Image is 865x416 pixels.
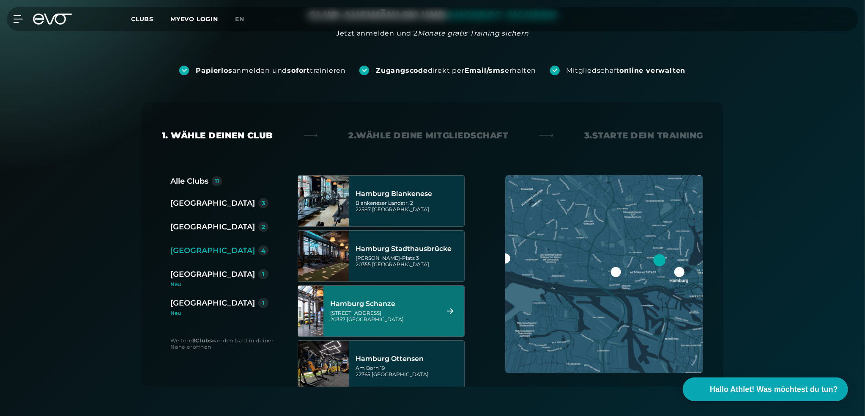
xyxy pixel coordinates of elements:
[356,355,462,363] div: Hamburg Ottensen
[287,66,310,74] strong: sofort
[349,129,509,141] div: 2. Wähle deine Mitgliedschaft
[170,15,218,23] a: MYEVO LOGIN
[356,200,462,212] div: Blankeneser Landstr. 2 22587 [GEOGRAPHIC_DATA]
[620,66,686,74] strong: online verwalten
[285,286,336,336] img: Hamburg Schanze
[170,175,208,187] div: Alle Clubs
[298,231,349,281] img: Hamburg Stadthausbrücke
[131,15,170,23] a: Clubs
[192,337,196,344] strong: 3
[170,221,255,233] div: [GEOGRAPHIC_DATA]
[261,248,266,253] div: 4
[131,15,153,23] span: Clubs
[683,377,848,401] button: Hallo Athlet! Was möchtest du tun?
[262,200,265,206] div: 3
[170,337,281,350] div: Weitere werden bald in deiner Nähe eröffnen
[330,300,436,308] div: Hamburg Schanze
[298,176,349,226] img: Hamburg Blankenese
[567,66,686,75] div: Mitgliedschaft
[356,245,462,253] div: Hamburg Stadthausbrücke
[170,282,275,287] div: Neu
[465,66,505,74] strong: Email/sms
[170,268,255,280] div: [GEOGRAPHIC_DATA]
[170,197,255,209] div: [GEOGRAPHIC_DATA]
[356,190,462,198] div: Hamburg Blankenese
[584,129,703,141] div: 3. Starte dein Training
[263,271,265,277] div: 1
[330,310,436,322] div: [STREET_ADDRESS] 20357 [GEOGRAPHIC_DATA]
[376,66,428,74] strong: Zugangscode
[356,255,462,267] div: [PERSON_NAME]-Platz 3 20355 [GEOGRAPHIC_DATA]
[235,14,255,24] a: en
[196,66,232,74] strong: Papierlos
[162,129,273,141] div: 1. Wähle deinen Club
[235,15,244,23] span: en
[170,245,255,256] div: [GEOGRAPHIC_DATA]
[262,224,265,230] div: 2
[215,178,219,184] div: 11
[710,384,838,395] span: Hallo Athlet! Was möchtest du tun?
[170,311,268,316] div: Neu
[263,300,265,306] div: 1
[170,297,255,309] div: [GEOGRAPHIC_DATA]
[505,175,703,373] img: map
[376,66,536,75] div: direkt per erhalten
[356,365,462,377] div: Am Born 19 22765 [GEOGRAPHIC_DATA]
[298,341,349,391] img: Hamburg Ottensen
[196,66,346,75] div: anmelden und trainieren
[195,337,212,344] strong: Clubs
